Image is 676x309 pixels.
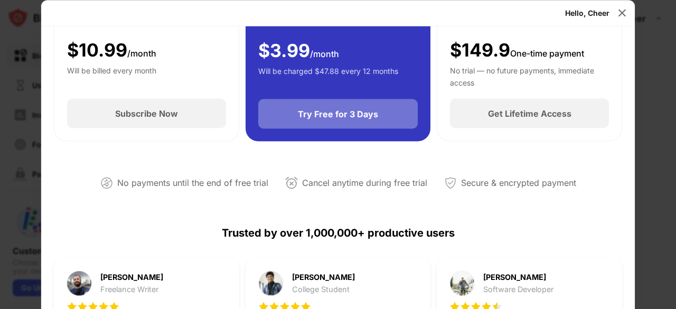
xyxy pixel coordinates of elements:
span: /month [310,48,339,59]
div: Will be charged $47.88 every 12 months [258,65,398,87]
span: /month [127,48,156,58]
img: cancel-anytime [285,176,298,189]
div: Will be billed every month [67,65,156,86]
div: Freelance Writer [100,285,163,294]
div: College Student [292,285,355,294]
div: [PERSON_NAME] [292,273,355,280]
div: No payments until the end of free trial [117,175,268,191]
div: $ 3.99 [258,40,339,61]
div: Try Free for 3 Days [298,109,378,119]
div: Subscribe Now [115,108,178,119]
div: Hello, Cheer [565,8,609,17]
img: testimonial-purchase-2.jpg [258,271,284,296]
div: Trusted by over 1,000,000+ productive users [54,208,622,258]
img: testimonial-purchase-1.jpg [67,271,92,296]
img: secured-payment [444,176,457,189]
div: [PERSON_NAME] [100,273,163,280]
div: $ 10.99 [67,39,156,61]
div: Get Lifetime Access [488,108,571,119]
div: Secure & encrypted payment [461,175,576,191]
div: Cancel anytime during free trial [302,175,427,191]
img: testimonial-purchase-3.jpg [449,271,475,296]
div: $149.9 [450,39,584,61]
div: Software Developer [483,285,553,294]
div: [PERSON_NAME] [483,273,553,280]
img: not-paying [100,176,113,189]
span: One-time payment [510,48,584,58]
div: No trial — no future payments, immediate access [450,65,609,86]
